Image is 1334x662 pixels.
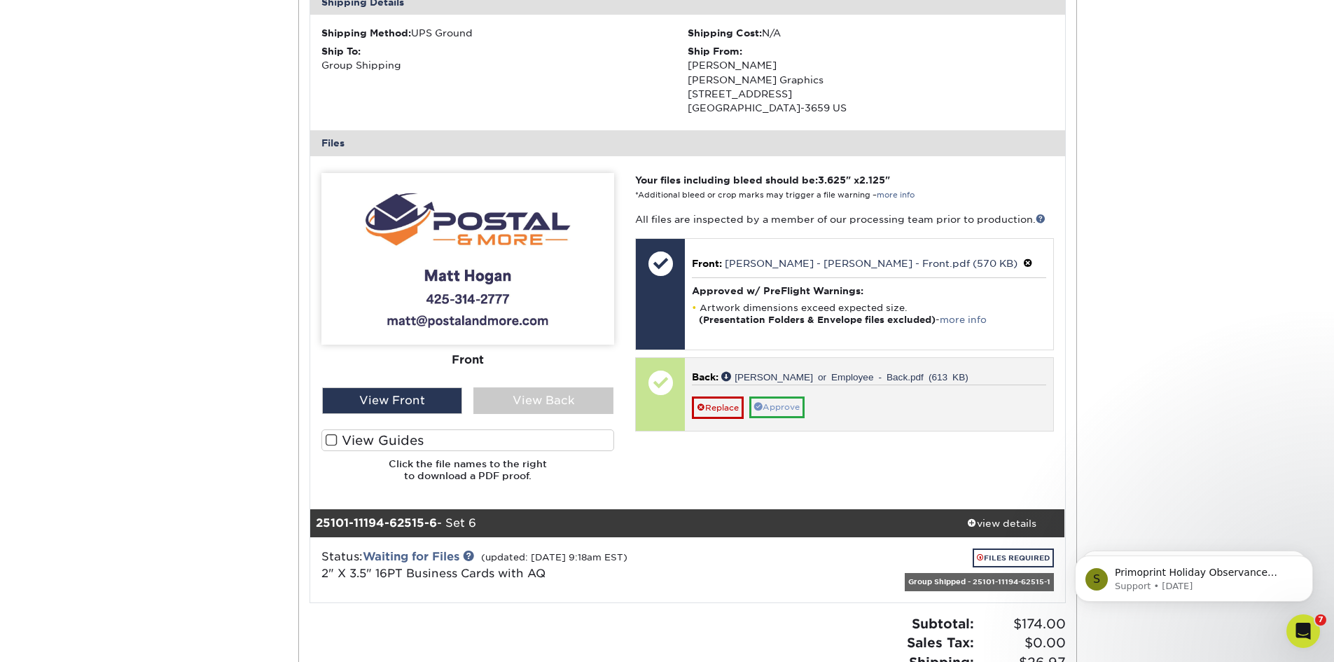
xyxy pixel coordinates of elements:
div: Group Shipped - 25101-11194-62515-1 [905,573,1054,591]
span: $174.00 [978,614,1066,634]
p: All files are inspected by a member of our processing team prior to production. [635,212,1053,226]
div: view details [939,516,1065,530]
span: 2.125 [859,174,885,186]
li: Artwork dimensions exceed expected size. - [692,302,1045,326]
p: Message from Support, sent 16w ago [61,54,242,67]
a: more info [940,315,987,325]
div: View Back [473,387,613,414]
strong: Your files including bleed should be: " x " [635,174,890,186]
span: Front: [692,258,722,269]
span: $0.00 [978,633,1066,653]
span: 7 [1315,614,1326,626]
div: Files [310,130,1065,156]
strong: Ship From: [688,46,742,57]
a: Approve [749,396,805,418]
span: Primoprint Holiday Observance Please note that our customer service department will be closed [DA... [61,41,237,219]
span: Back: [692,371,718,382]
iframe: Intercom live chat [1286,614,1320,648]
div: UPS Ground [321,26,688,40]
div: View Front [322,387,462,414]
strong: Shipping Method: [321,27,411,39]
a: 2" X 3.5" 16PT Business Cards with AQ [321,567,546,580]
a: FILES REQUIRED [973,549,1054,567]
strong: Subtotal: [912,616,974,631]
iframe: Intercom notifications message [1054,526,1334,624]
div: N/A [688,26,1054,40]
label: View Guides [321,429,614,451]
strong: Sales Tax: [907,635,974,650]
h6: Click the file names to the right to download a PDF proof. [321,458,614,492]
strong: Shipping Cost: [688,27,762,39]
div: Status: [311,549,813,588]
a: more info [877,191,915,200]
a: [PERSON_NAME] or Employee - Back.pdf (613 KB) [721,371,968,381]
div: Group Shipping [321,44,688,73]
strong: 25101-11194-62515-6 [316,516,437,530]
span: 3.625 [818,174,846,186]
div: Front [321,344,614,375]
small: *Additional bleed or crop marks may trigger a file warning – [635,191,915,200]
a: Waiting for Files [363,550,459,563]
a: view details [939,509,1065,537]
h4: Approved w/ PreFlight Warnings: [692,285,1045,296]
strong: Ship To: [321,46,361,57]
small: (updated: [DATE] 9:18am EST) [481,552,627,563]
div: [PERSON_NAME] [PERSON_NAME] Graphics [STREET_ADDRESS] [GEOGRAPHIC_DATA]-3659 US [688,44,1054,116]
a: [PERSON_NAME] - [PERSON_NAME] - Front.pdf (570 KB) [725,258,1017,269]
a: Replace [692,396,744,419]
div: - Set 6 [310,509,939,537]
strong: (Presentation Folders & Envelope files excluded) [699,315,936,325]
